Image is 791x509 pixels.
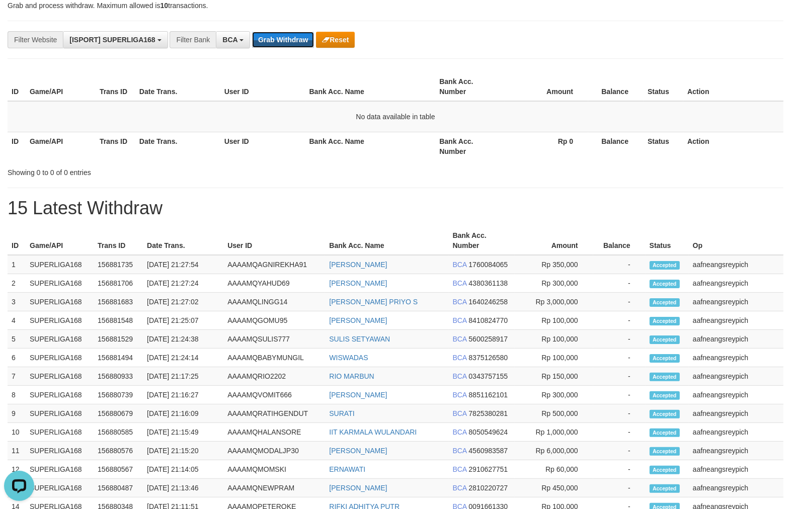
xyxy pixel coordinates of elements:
td: aafneangsreypich [689,293,783,311]
span: BCA [453,372,467,380]
td: SUPERLIGA168 [26,293,94,311]
td: - [593,293,646,311]
th: Status [644,132,683,160]
td: 156880739 [94,386,143,404]
button: [ISPORT] SUPERLIGA168 [63,31,168,48]
td: - [593,330,646,349]
span: Accepted [650,317,680,325]
td: Rp 1,000,000 [515,423,593,442]
th: User ID [220,132,305,160]
span: Accepted [650,280,680,288]
span: BCA [453,428,467,436]
td: 156881735 [94,255,143,274]
a: ERNAWATI [329,465,365,473]
td: - [593,404,646,423]
a: SULIS SETYAWAN [329,335,390,343]
div: Filter Bank [170,31,216,48]
th: User ID [220,72,305,101]
td: AAAAMQMODALJP30 [223,442,325,460]
td: [DATE] 21:27:02 [143,293,223,311]
th: Game/API [26,72,96,101]
td: 156880679 [94,404,143,423]
td: Rp 6,000,000 [515,442,593,460]
span: Copy 8851162101 to clipboard [468,391,508,399]
td: 156880933 [94,367,143,386]
td: aafneangsreypich [689,423,783,442]
span: BCA [453,261,467,269]
td: - [593,423,646,442]
a: [PERSON_NAME] PRIYO S [329,298,418,306]
th: Game/API [26,226,94,255]
td: SUPERLIGA168 [26,255,94,274]
td: Rp 60,000 [515,460,593,479]
th: Bank Acc. Number [435,132,505,160]
td: [DATE] 21:24:14 [143,349,223,367]
td: 1 [8,255,26,274]
span: Accepted [650,335,680,344]
td: [DATE] 21:27:54 [143,255,223,274]
td: - [593,479,646,497]
span: Copy 2810220727 to clipboard [468,484,508,492]
span: Copy 2910627751 to clipboard [468,465,508,473]
span: Accepted [650,354,680,363]
span: BCA [453,354,467,362]
th: Balance [593,226,646,255]
td: Rp 350,000 [515,255,593,274]
td: [DATE] 21:15:49 [143,423,223,442]
td: aafneangsreypich [689,255,783,274]
td: - [593,460,646,479]
td: 2 [8,274,26,293]
a: [PERSON_NAME] [329,391,387,399]
th: Op [689,226,783,255]
th: Bank Acc. Name [305,72,436,101]
span: BCA [453,465,467,473]
span: Copy 0343757155 to clipboard [468,372,508,380]
td: No data available in table [8,101,783,132]
div: Showing 0 to 0 of 0 entries [8,163,322,178]
th: Bank Acc. Number [449,226,515,255]
td: [DATE] 21:14:05 [143,460,223,479]
span: Accepted [650,484,680,493]
td: 156880567 [94,460,143,479]
td: AAAAMQYAHUD69 [223,274,325,293]
td: [DATE] 21:25:07 [143,311,223,330]
span: BCA [453,409,467,417]
th: Status [644,72,683,101]
td: SUPERLIGA168 [26,367,94,386]
td: [DATE] 21:16:27 [143,386,223,404]
span: Accepted [650,429,680,437]
td: Rp 300,000 [515,274,593,293]
td: Rp 100,000 [515,349,593,367]
button: Open LiveChat chat widget [4,4,34,34]
td: 11 [8,442,26,460]
th: ID [8,226,26,255]
td: AAAAMQAGNIREKHA91 [223,255,325,274]
th: Date Trans. [143,226,223,255]
span: BCA [453,298,467,306]
button: BCA [216,31,250,48]
td: aafneangsreypich [689,349,783,367]
td: 156880585 [94,423,143,442]
p: Grab and process withdraw. Maximum allowed is transactions. [8,1,783,11]
span: BCA [453,335,467,343]
td: AAAAMQRATIHGENDUT [223,404,325,423]
td: SUPERLIGA168 [26,274,94,293]
td: Rp 500,000 [515,404,593,423]
td: - [593,442,646,460]
span: BCA [453,484,467,492]
td: - [593,311,646,330]
td: 7 [8,367,26,386]
td: 156881548 [94,311,143,330]
span: Accepted [650,391,680,400]
td: - [593,367,646,386]
th: Bank Acc. Number [435,72,505,101]
td: SUPERLIGA168 [26,311,94,330]
th: Date Trans. [135,132,220,160]
th: Status [646,226,689,255]
span: Copy 4380361138 to clipboard [468,279,508,287]
span: BCA [453,391,467,399]
td: SUPERLIGA168 [26,442,94,460]
th: Date Trans. [135,72,220,101]
td: aafneangsreypich [689,404,783,423]
td: 8 [8,386,26,404]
